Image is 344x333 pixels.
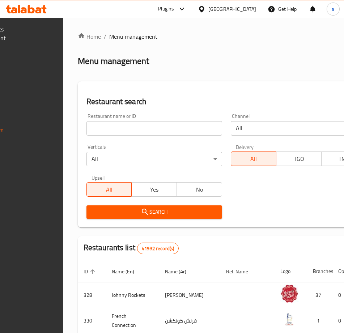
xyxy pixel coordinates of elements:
button: Search [86,205,222,219]
span: All [234,154,273,164]
div: Total records count [137,243,179,254]
div: All [86,152,222,166]
button: All [231,151,276,166]
span: No [180,184,219,195]
span: Name (Ar) [165,267,196,276]
li: / [104,32,106,41]
span: Yes [135,184,174,195]
button: All [86,182,132,197]
div: [GEOGRAPHIC_DATA] [208,5,256,13]
span: TGO [279,154,319,164]
span: Ref. Name [226,267,258,276]
span: 41932 record(s) [137,245,178,252]
span: ID [84,267,97,276]
span: Menu management [109,32,157,41]
span: All [90,184,129,195]
label: Delivery [236,144,254,149]
h2: Restaurants list [84,242,179,254]
h2: Menu management [78,55,149,67]
label: Upsell [92,175,105,180]
a: Home [78,32,101,41]
button: TGO [276,151,322,166]
img: Johnny Rockets [280,285,298,303]
span: a [332,5,334,13]
img: French Connection [280,310,298,328]
th: Logo [275,260,307,282]
td: [PERSON_NAME] [159,282,220,308]
td: Johnny Rockets [106,282,159,308]
button: Yes [131,182,177,197]
button: No [177,182,222,197]
td: 328 [78,282,106,308]
span: Search [92,208,217,217]
th: Branches [307,260,332,282]
input: Search for restaurant name or ID.. [86,121,222,136]
span: Name (En) [112,267,144,276]
div: Plugins [158,5,174,13]
td: 37 [307,282,332,308]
